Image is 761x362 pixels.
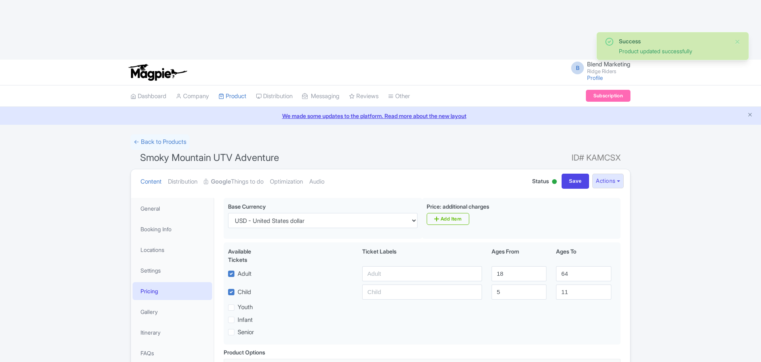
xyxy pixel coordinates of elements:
[219,85,246,107] a: Product
[302,85,340,107] a: Messaging
[309,169,324,194] a: Audio
[211,177,231,186] strong: Google
[566,61,630,74] a: B Blend Marketing Ridge Riders
[587,69,630,74] small: Ridge Riders
[349,85,379,107] a: Reviews
[133,261,212,279] a: Settings
[133,303,212,321] a: Gallery
[133,344,212,362] a: FAQs
[427,213,469,225] a: Add Item
[362,266,482,281] input: Adult
[133,282,212,300] a: Pricing
[5,112,756,120] a: We made some updates to the platform. Read more about the new layout
[357,247,487,264] div: Ticket Labels
[238,328,254,337] label: Senior
[228,203,266,210] span: Base Currency
[587,60,630,68] span: Blend Marketing
[592,174,624,188] button: Actions
[133,241,212,259] a: Locations
[228,247,271,264] div: Available Tickets
[362,285,482,300] input: Child
[224,348,265,356] div: Product Options
[133,220,212,238] a: Booking Info
[734,37,741,46] button: Close
[238,316,253,325] label: Infant
[140,169,162,194] a: Content
[270,169,303,194] a: Optimization
[532,177,549,185] span: Status
[140,152,279,163] span: Smoky Mountain UTV Adventure
[619,47,728,55] div: Product updated successfully
[550,176,558,188] div: Active
[256,85,293,107] a: Distribution
[619,37,728,45] div: Success
[238,269,252,279] label: Adult
[587,74,603,81] a: Profile
[204,169,263,194] a: GoogleThings to do
[427,202,489,211] label: Price: additional charges
[238,288,251,297] label: Child
[586,90,630,102] a: Subscription
[238,303,253,312] label: Youth
[127,64,188,81] img: logo-ab69f6fb50320c5b225c76a69d11143b.png
[551,247,616,264] div: Ages To
[168,169,197,194] a: Distribution
[176,85,209,107] a: Company
[747,111,753,120] button: Close announcement
[133,199,212,217] a: General
[572,150,621,166] span: ID# KAMCSX
[562,174,589,189] input: Save
[133,323,212,341] a: Itinerary
[487,247,551,264] div: Ages From
[571,62,584,74] span: B
[131,134,189,150] a: ← Back to Products
[131,85,166,107] a: Dashboard
[388,85,410,107] a: Other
